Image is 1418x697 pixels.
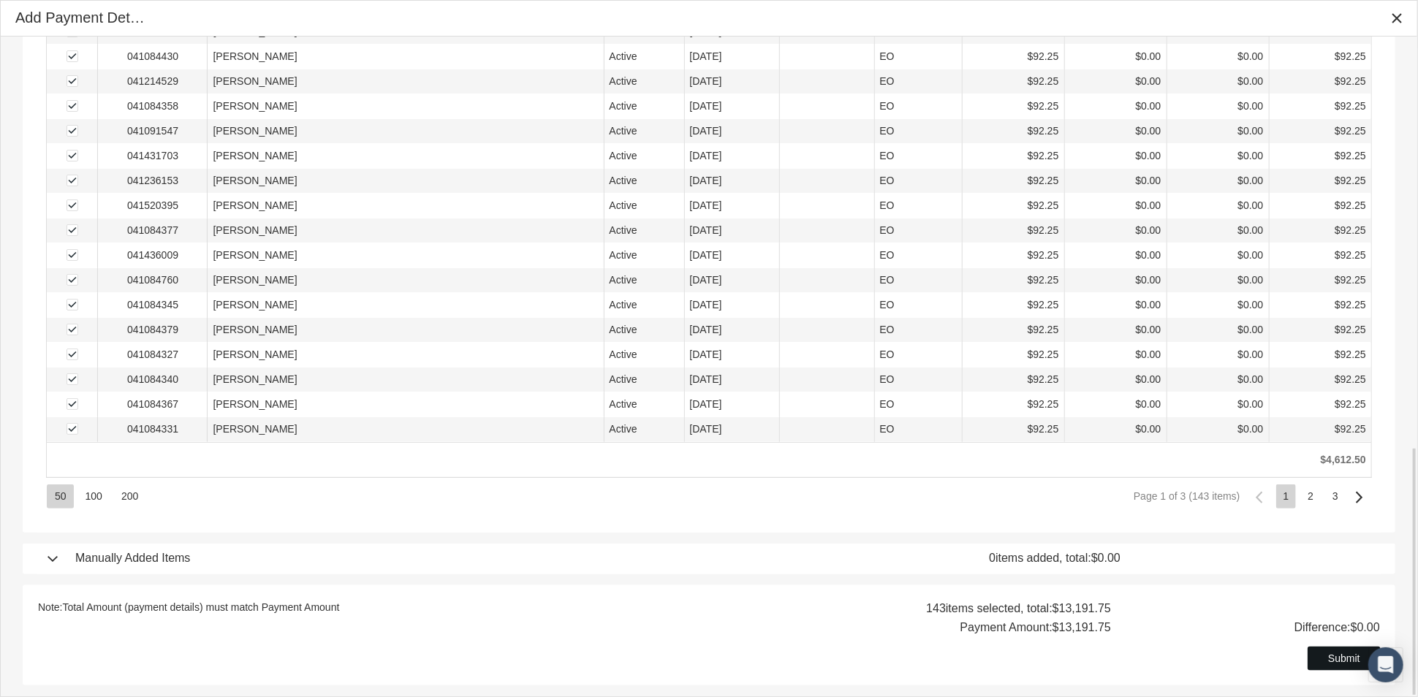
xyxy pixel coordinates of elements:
div: $92.25 [968,149,1059,163]
div: $92.25 [968,422,1059,436]
div: $0.00 [1172,397,1264,411]
div: $0.00 [1172,50,1264,64]
td: Active [604,169,684,194]
div: Submit [1308,647,1381,671]
div: $0.00 [1070,348,1161,362]
div: Select row [67,324,78,337]
div: $92.25 [1275,224,1367,237]
div: $92.25 [1275,373,1367,386]
div: $0.00 [1172,124,1264,138]
b: 143 [926,602,946,614]
td: Active [604,367,684,392]
div: $0.00 [1172,323,1264,337]
td: 041091547 [98,119,208,144]
div: Select row [67,175,78,188]
td: Active [604,343,684,367]
div: $92.25 [968,248,1059,262]
div: $0.00 [1172,248,1264,262]
div: Page 1 [1276,484,1297,509]
div: $92.25 [1275,50,1367,64]
div: Page 1 of 3 (143 items) [1134,490,1240,502]
div: $0.00 [1172,75,1264,88]
td: EO [874,169,962,194]
td: [PERSON_NAME] [208,94,604,119]
div: $0.00 [1070,199,1161,213]
td: [PERSON_NAME] [208,119,604,144]
div: Previous Page [1247,484,1273,510]
td: [PERSON_NAME] [208,343,604,367]
td: 041084367 [98,392,208,417]
b: $13,191.75 [1053,602,1111,614]
td: 041084358 [98,94,208,119]
div: $92.25 [1275,348,1367,362]
td: 041214529 [98,69,208,94]
div: $0.00 [1172,174,1264,188]
div: Select row [67,150,78,163]
div: Add Payment Details [15,8,150,28]
div: $0.00 [1172,373,1264,386]
td: 041236153 [98,169,208,194]
td: [DATE] [684,417,779,442]
div: $0.00 [1070,323,1161,337]
div: Select row [67,423,78,436]
td: [DATE] [684,119,779,144]
div: $92.25 [1275,397,1367,411]
div: $92.25 [1275,422,1367,436]
div: Payment Amount: [758,617,1111,636]
td: [DATE] [684,194,779,218]
td: [DATE] [684,392,779,417]
td: Active [604,45,684,69]
td: [DATE] [684,318,779,343]
span: items added, total: [989,552,1121,564]
div: Page 2 [1300,484,1321,509]
div: $0.00 [1070,75,1161,88]
td: 041084760 [98,268,208,293]
div: $92.25 [968,397,1059,411]
div: $0.00 [1070,224,1161,237]
div: $0.00 [1070,174,1161,188]
td: 041084377 [98,218,208,243]
span: Difference: [1294,621,1380,633]
div: Total Amount (payment details) must match Payment Amount [38,601,402,614]
b: $0.00 [1351,621,1380,633]
td: Active [604,218,684,243]
div: Next Page [1346,484,1372,510]
td: [DATE] [684,293,779,318]
b: $13,191.75 [1053,621,1111,633]
td: Active [604,293,684,318]
div: Select row [67,199,78,213]
div: $0.00 [1172,298,1264,312]
div: $0.00 [1172,422,1264,436]
td: [DATE] [684,45,779,69]
div: $92.25 [1275,174,1367,188]
div: $92.25 [1275,124,1367,138]
div: $92.25 [1275,298,1367,312]
td: 041436009 [98,243,208,268]
td: EO [874,268,962,293]
td: Active [604,392,684,417]
td: [PERSON_NAME] [208,144,604,169]
div: $92.25 [1275,248,1367,262]
div: $0.00 [1172,224,1264,237]
div: $92.25 [968,273,1059,287]
td: EO [874,293,962,318]
div: Page 3 [1325,484,1346,509]
td: Active [604,119,684,144]
td: EO [874,194,962,218]
b: Note: [38,601,62,613]
div: Select row [67,224,78,237]
div: $4,612.50 [1274,453,1366,467]
div: Select row [67,249,78,262]
div: $0.00 [1172,273,1264,287]
td: 041084379 [98,318,208,343]
div: $0.00 [1070,149,1161,163]
div: $0.00 [1070,273,1161,287]
div: $92.25 [1275,323,1367,337]
div: $92.25 [968,348,1059,362]
td: EO [874,144,962,169]
td: [DATE] [684,218,779,243]
td: [DATE] [684,94,779,119]
div: Select row [67,398,78,411]
td: Active [604,243,684,268]
div: $92.25 [968,124,1059,138]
